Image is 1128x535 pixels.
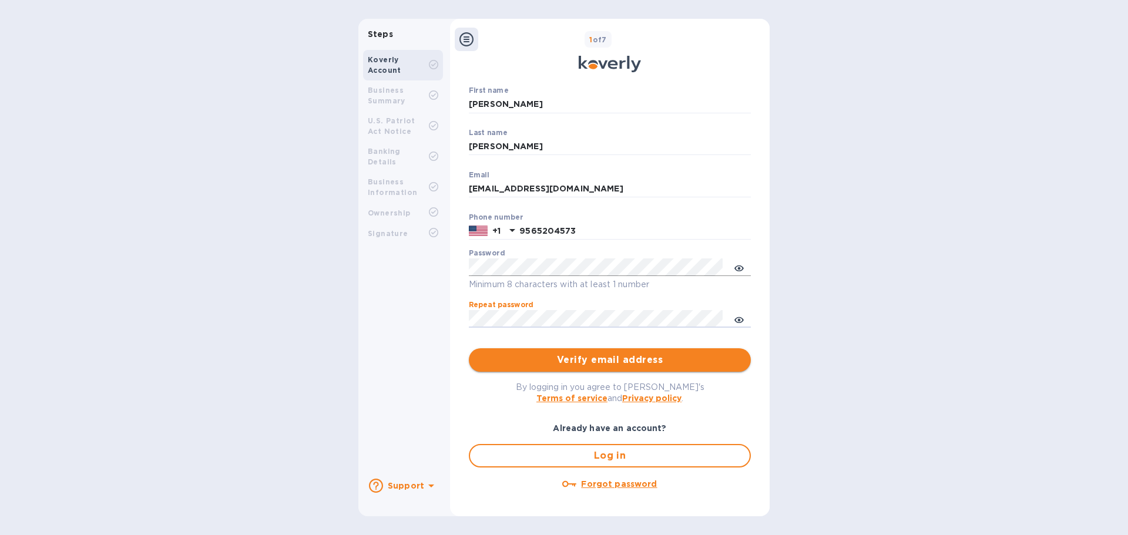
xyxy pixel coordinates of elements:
[469,129,508,136] label: Last name
[469,250,505,257] label: Password
[469,278,751,291] p: Minimum 8 characters with at least 1 number
[479,449,740,463] span: Log in
[469,444,751,467] button: Log in
[516,382,704,403] span: By logging in you agree to [PERSON_NAME]'s and .
[469,180,751,198] input: Email
[469,348,751,372] button: Verify email address
[368,177,417,197] b: Business Information
[469,171,489,179] label: Email
[469,88,508,95] label: First name
[727,255,751,279] button: toggle password visibility
[388,481,424,490] b: Support
[469,224,488,237] img: US
[368,116,415,136] b: U.S. Patriot Act Notice
[478,353,741,367] span: Verify email address
[469,302,533,309] label: Repeat password
[368,208,411,217] b: Ownership
[622,393,681,403] a: Privacy policy
[581,479,657,489] u: Forgot password
[536,393,607,403] a: Terms of service
[368,229,408,238] b: Signature
[589,35,607,44] b: of 7
[368,55,401,75] b: Koverly Account
[727,307,751,331] button: toggle password visibility
[368,86,405,105] b: Business Summary
[469,96,751,113] input: Enter your first name
[469,214,523,221] label: Phone number
[492,225,501,237] p: +1
[469,138,751,156] input: Enter your last name
[553,423,666,433] b: Already have an account?
[368,147,401,166] b: Banking Details
[589,35,592,44] span: 1
[368,29,393,39] b: Steps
